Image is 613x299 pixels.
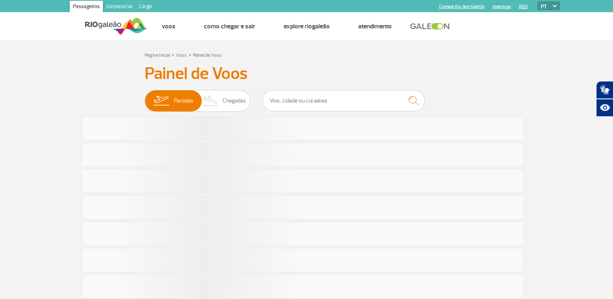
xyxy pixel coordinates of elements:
[284,22,330,30] a: Explore RIOgaleão
[162,22,175,30] a: Voos
[199,90,223,111] img: slider-desembarque
[263,90,425,111] input: Voo, cidade ou cia aérea
[519,4,528,9] a: RQS
[145,64,469,84] h3: Painel de Voos
[222,90,246,111] span: Chegadas
[596,81,613,99] button: Abrir tradutor de língua de sinais.
[148,90,174,111] img: slider-embarque
[103,1,136,14] a: Corporativo
[174,90,193,111] span: Partidas
[204,22,255,30] a: Como chegar e sair
[439,4,485,9] a: Compra On-line GaleOn
[358,22,392,30] a: Atendimento
[171,50,174,59] a: >
[596,99,613,117] button: Abrir recursos assistivos.
[596,81,613,117] div: Plugin de acessibilidade da Hand Talk.
[188,50,191,59] a: >
[193,52,222,58] a: Painel de Voos
[70,1,103,14] a: Passageiros
[176,52,187,58] a: Voos
[136,1,155,14] a: Cargo
[493,4,511,9] a: Imprensa
[145,52,170,58] a: Página Inicial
